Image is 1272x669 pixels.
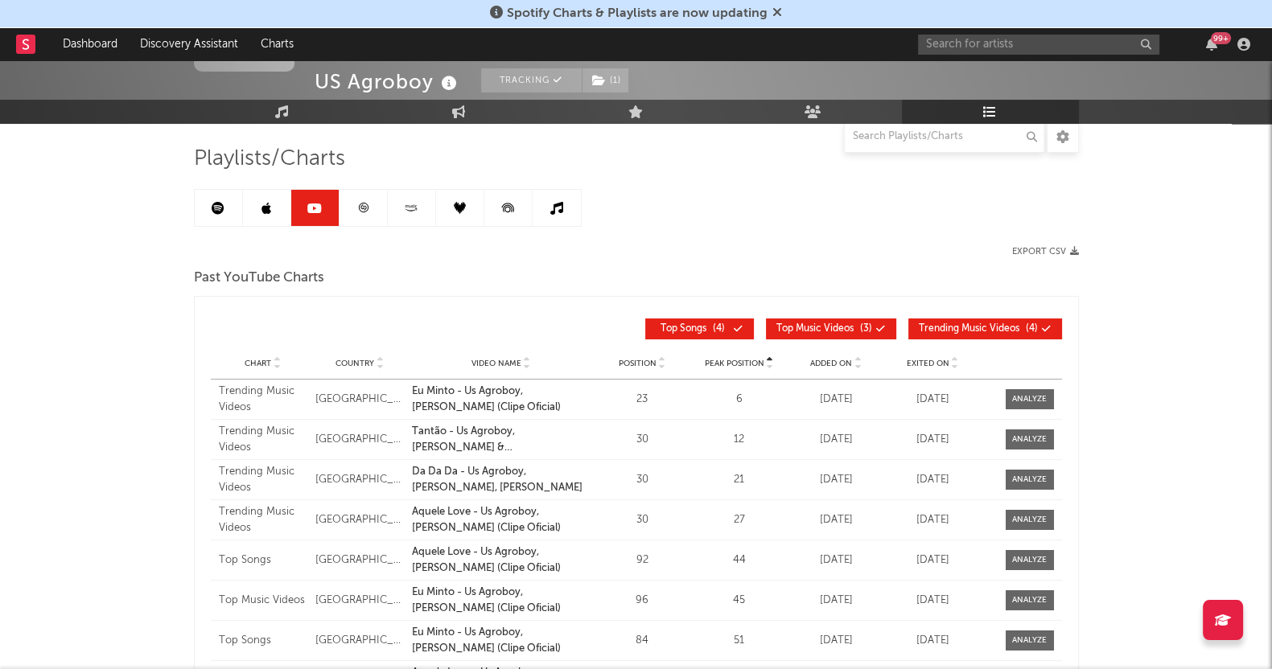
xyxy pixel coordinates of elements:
[219,504,307,536] div: Trending Music Videos
[888,392,977,408] div: [DATE]
[315,552,404,568] div: [GEOGRAPHIC_DATA]
[582,68,628,92] button: (1)
[219,552,307,568] div: Top Songs
[694,472,783,488] div: 21
[315,512,404,528] div: [GEOGRAPHIC_DATA]
[888,593,977,609] div: [DATE]
[335,359,374,368] span: Country
[772,7,782,20] span: Dismiss
[919,324,1019,334] span: Trending Music Videos
[194,150,345,169] span: Playlists/Charts
[694,392,783,408] div: 6
[888,512,977,528] div: [DATE]
[481,68,582,92] button: Tracking
[694,633,783,649] div: 51
[129,28,249,60] a: Discovery Assistant
[694,593,783,609] div: 45
[619,359,657,368] span: Position
[598,633,686,649] div: 84
[412,625,590,656] a: Eu Minto - Us Agroboy, [PERSON_NAME] (Clipe Oficial)
[792,432,880,448] div: [DATE]
[598,392,686,408] div: 23
[471,359,521,368] span: Video Name
[766,318,896,339] button: Top Music Videos(3)
[776,324,854,334] span: Top Music Videos
[315,392,404,408] div: [GEOGRAPHIC_DATA]
[507,7,768,20] span: Spotify Charts & Playlists are now updating
[412,585,590,616] a: Eu Minto - Us Agroboy, [PERSON_NAME] (Clipe Oficial)
[645,318,754,339] button: Top Songs(4)
[656,324,730,334] span: ( 4 )
[792,392,880,408] div: [DATE]
[412,504,590,536] a: Aquele Love - Us Agroboy, [PERSON_NAME] (Clipe Oficial)
[918,35,1159,55] input: Search for artists
[598,552,686,568] div: 92
[219,424,307,455] div: Trending Music Videos
[792,593,880,609] div: [DATE]
[598,432,686,448] div: 30
[705,359,764,368] span: Peak Position
[315,593,404,609] div: [GEOGRAPHIC_DATA]
[908,318,1062,339] button: Trending Music Videos(4)
[1206,38,1217,51] button: 99+
[412,464,590,495] a: Da Da Da - Us Agroboy, [PERSON_NAME], [PERSON_NAME]
[661,324,706,334] span: Top Songs
[219,384,307,415] div: Trending Music Videos
[219,464,307,495] div: Trending Music Videos
[315,68,461,95] div: US Agroboy
[844,121,1045,153] input: Search Playlists/Charts
[694,552,783,568] div: 44
[792,633,880,649] div: [DATE]
[315,633,404,649] div: [GEOGRAPHIC_DATA]
[694,432,783,448] div: 12
[888,633,977,649] div: [DATE]
[888,552,977,568] div: [DATE]
[694,512,783,528] div: 27
[412,384,590,415] a: Eu Minto - Us Agroboy, [PERSON_NAME] (Clipe Oficial)
[888,432,977,448] div: [DATE]
[888,472,977,488] div: [DATE]
[412,424,590,455] a: Tantão - Us Agroboy, [PERSON_NAME] & [PERSON_NAME] [PERSON_NAME] SL (Clipe Oficial)
[219,593,307,609] div: Top Music Videos
[598,593,686,609] div: 96
[219,633,307,649] div: Top Songs
[315,472,404,488] div: [GEOGRAPHIC_DATA]
[315,432,404,448] div: [GEOGRAPHIC_DATA]
[598,472,686,488] div: 30
[792,552,880,568] div: [DATE]
[1211,32,1231,44] div: 99 +
[582,68,629,92] span: ( 1 )
[51,28,129,60] a: Dashboard
[810,359,852,368] span: Added On
[792,512,880,528] div: [DATE]
[412,544,590,576] a: Aquele Love - Us Agroboy, [PERSON_NAME] (Clipe Oficial)
[919,324,1038,334] span: ( 4 )
[776,324,872,334] span: ( 3 )
[792,472,880,488] div: [DATE]
[249,28,305,60] a: Charts
[245,359,271,368] span: Chart
[1012,247,1079,257] button: Export CSV
[907,359,949,368] span: Exited On
[194,269,324,288] span: Past YouTube Charts
[598,512,686,528] div: 30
